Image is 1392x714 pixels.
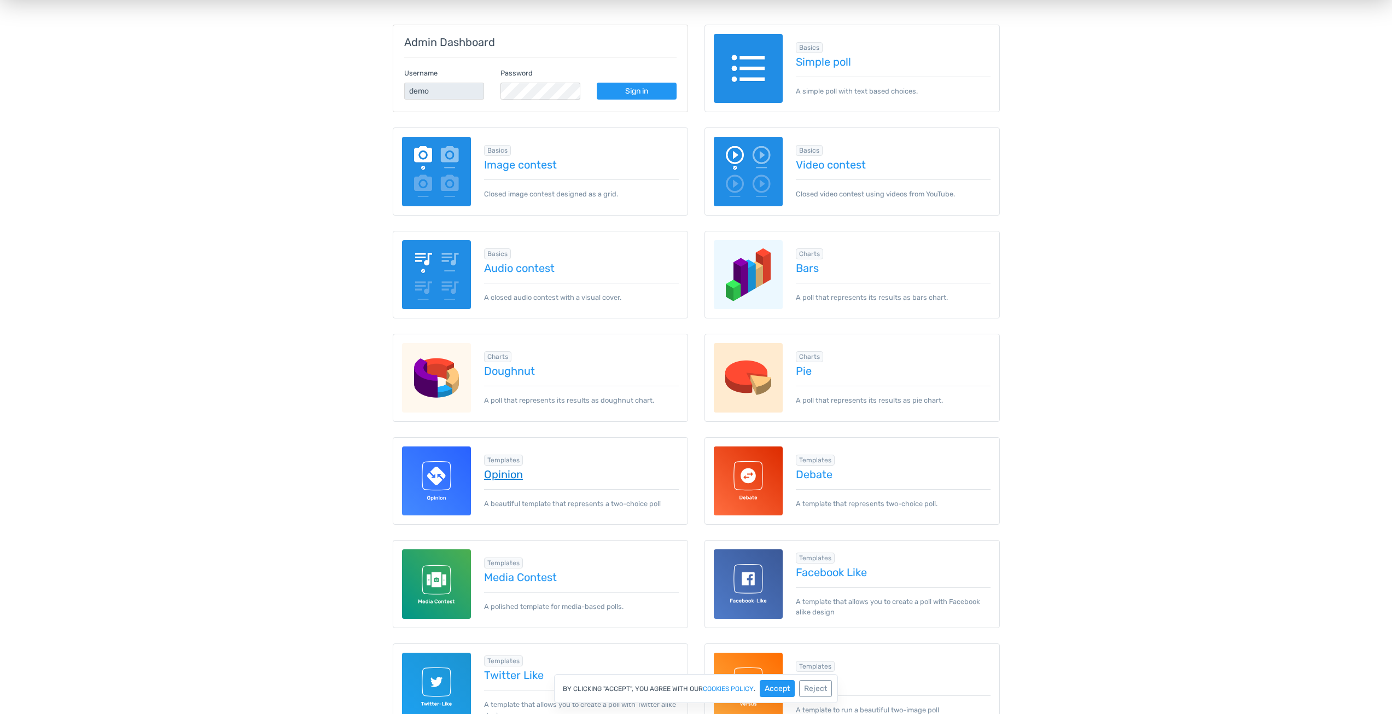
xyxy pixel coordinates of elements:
a: Pie [796,365,991,377]
button: Accept [760,680,795,697]
button: Reject [799,680,832,697]
span: Browse all in Basics [484,248,511,259]
a: Video contest [796,159,991,171]
img: media-contest-template-for-totalpoll.svg [402,549,471,619]
p: A template that allows you to create a poll with Facebook alike design [796,587,991,617]
p: A poll that represents its results as doughnut chart. [484,386,679,405]
p: A template that represents two-choice poll. [796,489,991,509]
a: cookies policy [703,686,754,692]
img: audio-poll.png [402,240,471,310]
span: Browse all in Basics [796,145,823,156]
a: Simple poll [796,56,991,68]
span: Browse all in Basics [484,145,511,156]
img: text-poll.png [714,34,783,103]
span: Browse all in Templates [484,655,523,666]
a: Facebook Like [796,566,991,578]
p: A poll that represents its results as bars chart. [796,283,991,303]
a: Opinion [484,468,679,480]
a: Debate [796,468,991,480]
a: Bars [796,262,991,274]
a: Audio contest [484,262,679,274]
img: video-poll.png [714,137,783,206]
span: Browse all in Templates [796,455,835,466]
p: Closed image contest designed as a grid. [484,179,679,199]
img: charts-pie.png [714,343,783,413]
div: By clicking "Accept", you agree with our . [554,674,838,703]
p: A closed audio contest with a visual cover. [484,283,679,303]
img: charts-bars.png [714,240,783,310]
p: A beautiful template that represents a two-choice poll [484,489,679,509]
p: A polished template for media-based polls. [484,592,679,612]
img: opinion-template-for-totalpoll.svg [402,446,471,516]
img: image-poll.png [402,137,471,206]
p: Closed video contest using videos from YouTube. [796,179,991,199]
a: Doughnut [484,365,679,377]
label: Username [404,68,438,78]
img: debate-template-for-totalpoll.svg [714,446,783,516]
span: Browse all in Charts [484,351,511,362]
a: Sign in [597,83,677,100]
img: facebook-like-template-for-totalpoll.svg [714,549,783,619]
h5: Admin Dashboard [404,36,677,48]
span: Browse all in Charts [796,248,823,259]
p: A simple poll with text based choices. [796,77,991,96]
span: Browse all in Templates [484,558,523,568]
p: A poll that represents its results as pie chart. [796,386,991,405]
a: Media Contest [484,571,679,583]
span: Browse all in Templates [796,553,835,564]
a: Image contest [484,159,679,171]
label: Password [500,68,533,78]
img: charts-doughnut.png [402,343,471,413]
span: Browse all in Templates [484,455,523,466]
a: Twitter Like [484,669,679,681]
span: Browse all in Basics [796,42,823,53]
span: Browse all in Charts [796,351,823,362]
span: Browse all in Templates [796,661,835,672]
